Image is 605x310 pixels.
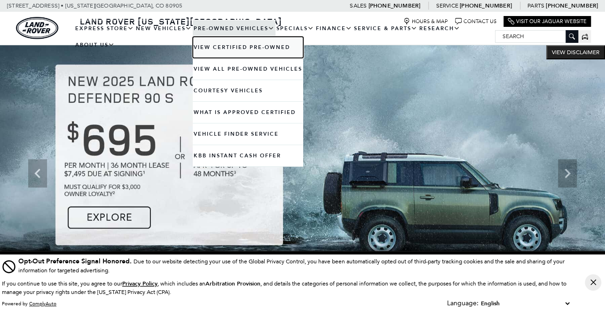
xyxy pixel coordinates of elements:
[122,280,157,287] a: Privacy Policy
[2,301,56,307] div: Powered by
[7,2,182,9] a: [STREET_ADDRESS] • [US_STATE][GEOGRAPHIC_DATA], CO 80905
[558,159,577,188] div: Next
[455,18,496,25] a: Contact Us
[546,2,598,9] a: [PHONE_NUMBER]
[447,300,479,307] div: Language:
[18,256,572,275] div: Due to our website detecting your use of the Global Privacy Control, you have been automatically ...
[527,2,544,9] span: Parts
[122,280,157,287] u: Privacy Policy
[2,280,566,295] p: If you continue to use this site, you agree to our , which includes an , and details the categori...
[205,280,260,287] strong: Arbitration Provision
[193,123,303,145] a: Vehicle Finder Service
[418,20,461,37] a: Research
[193,102,303,123] a: What Is Approved Certified
[368,2,420,9] a: [PHONE_NUMBER]
[74,37,116,53] a: About Us
[193,145,303,166] a: KBB Instant Cash Offer
[74,16,288,27] a: Land Rover [US_STATE][GEOGRAPHIC_DATA]
[28,159,47,188] div: Previous
[479,299,572,308] select: Language Select
[436,2,458,9] span: Service
[16,17,58,39] a: land-rover
[29,301,56,307] a: ComplyAuto
[193,20,275,37] a: Pre-Owned Vehicles
[193,37,303,58] a: View Certified Pre-Owned
[460,2,512,9] a: [PHONE_NUMBER]
[353,20,418,37] a: Service & Parts
[350,2,367,9] span: Sales
[508,18,587,25] a: Visit Our Jaguar Website
[275,20,315,37] a: Specials
[403,18,448,25] a: Hours & Map
[135,20,193,37] a: New Vehicles
[585,274,601,291] button: Close Button
[552,49,599,56] span: VIEW DISCLAIMER
[74,20,495,53] nav: Main Navigation
[193,58,303,80] a: View All Pre-Owned Vehicles
[74,20,135,37] a: EXPRESS STORE
[495,31,578,42] input: Search
[315,20,353,37] a: Finance
[18,257,134,266] span: Opt-Out Preference Signal Honored .
[80,16,282,27] span: Land Rover [US_STATE][GEOGRAPHIC_DATA]
[16,17,58,39] img: Land Rover
[193,80,303,101] a: Courtesy Vehicles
